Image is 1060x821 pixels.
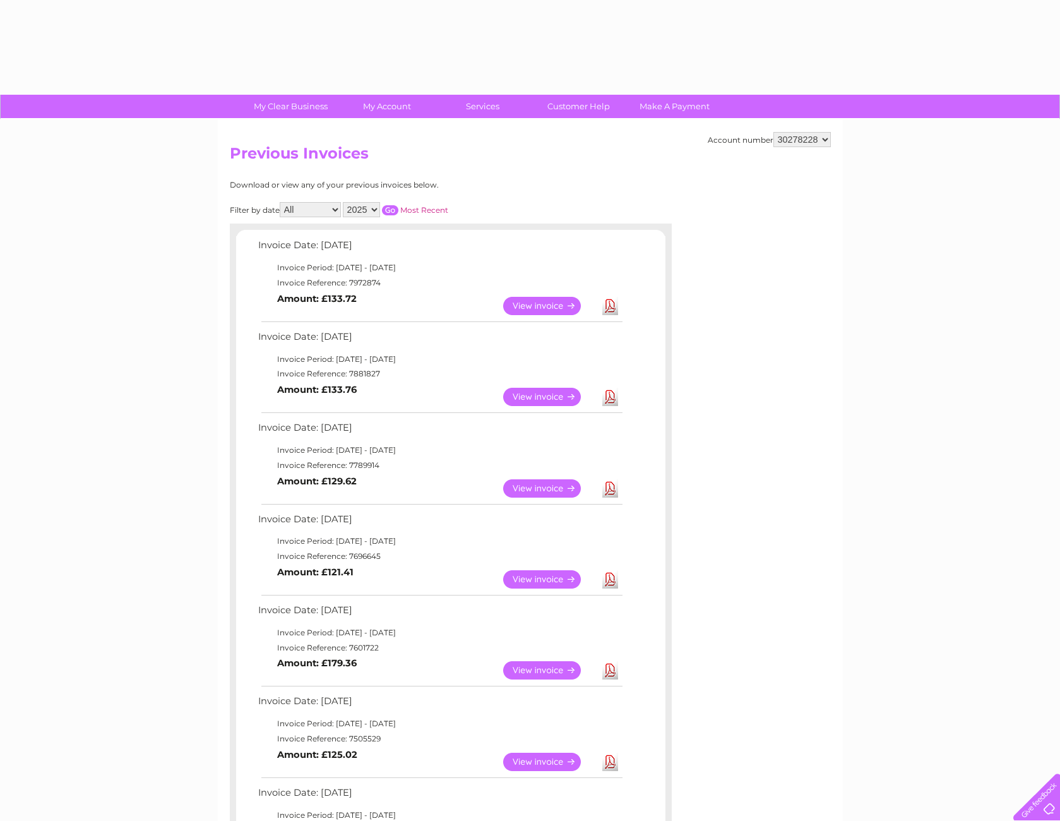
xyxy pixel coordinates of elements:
div: Download or view any of your previous invoices below. [230,181,561,189]
a: Download [602,388,618,406]
a: View [503,388,596,406]
a: View [503,297,596,315]
td: Invoice Reference: 7972874 [255,275,624,291]
td: Invoice Period: [DATE] - [DATE] [255,625,624,640]
a: Download [602,753,618,771]
td: Invoice Period: [DATE] - [DATE] [255,716,624,731]
a: View [503,661,596,680]
a: Download [602,570,618,589]
a: Download [602,661,618,680]
a: Download [602,479,618,498]
td: Invoice Date: [DATE] [255,419,624,443]
a: Make A Payment [622,95,727,118]
a: My Clear Business [239,95,343,118]
td: Invoice Period: [DATE] - [DATE] [255,534,624,549]
td: Invoice Date: [DATE] [255,511,624,534]
td: Invoice Date: [DATE] [255,784,624,808]
a: View [503,753,596,771]
td: Invoice Period: [DATE] - [DATE] [255,443,624,458]
b: Amount: £129.62 [277,476,357,487]
b: Amount: £179.36 [277,657,357,669]
td: Invoice Date: [DATE] [255,693,624,716]
td: Invoice Reference: 7601722 [255,640,624,656]
div: Filter by date [230,202,561,217]
td: Invoice Period: [DATE] - [DATE] [255,352,624,367]
a: Download [602,297,618,315]
a: My Account [335,95,439,118]
a: Services [431,95,535,118]
h2: Previous Invoices [230,145,831,169]
b: Amount: £125.02 [277,749,357,760]
td: Invoice Reference: 7789914 [255,458,624,473]
td: Invoice Date: [DATE] [255,602,624,625]
b: Amount: £133.72 [277,293,357,304]
td: Invoice Reference: 7505529 [255,731,624,746]
a: View [503,570,596,589]
b: Amount: £133.76 [277,384,357,395]
a: View [503,479,596,498]
b: Amount: £121.41 [277,566,354,578]
td: Invoice Period: [DATE] - [DATE] [255,260,624,275]
td: Invoice Date: [DATE] [255,328,624,352]
td: Invoice Reference: 7696645 [255,549,624,564]
td: Invoice Date: [DATE] [255,237,624,260]
a: Most Recent [400,205,448,215]
a: Customer Help [527,95,631,118]
div: Account number [708,132,831,147]
td: Invoice Reference: 7881827 [255,366,624,381]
